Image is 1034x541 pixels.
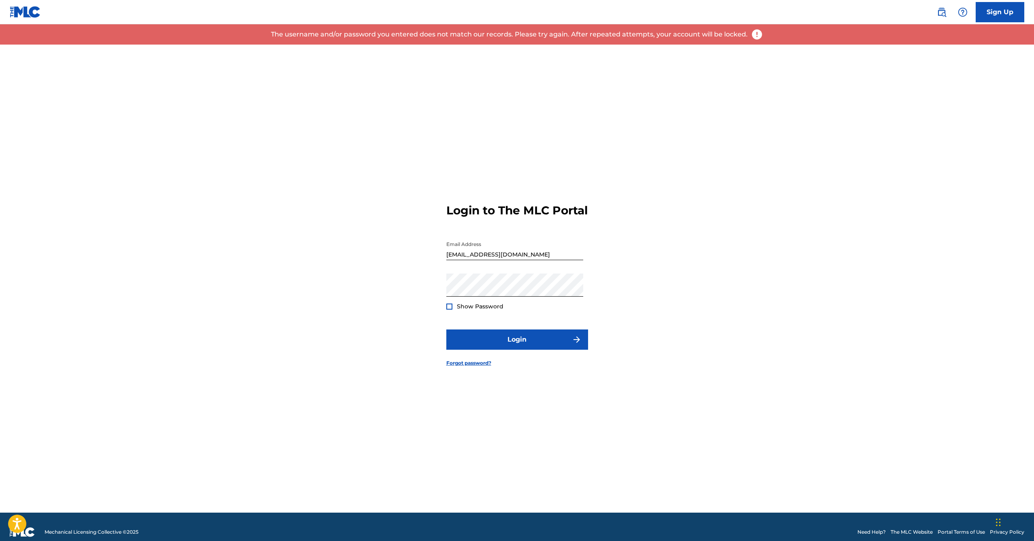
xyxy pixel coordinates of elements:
[572,335,582,344] img: f7272a7cc735f4ea7f67.svg
[993,502,1034,541] iframe: Chat Widget
[271,30,748,39] p: The username and/or password you entered does not match our records. Please try again. After repe...
[45,528,139,536] span: Mechanical Licensing Collective © 2025
[10,527,35,537] img: logo
[751,28,763,41] img: error
[446,329,588,350] button: Login
[891,528,933,536] a: The MLC Website
[937,7,947,17] img: search
[976,2,1024,22] a: Sign Up
[938,528,985,536] a: Portal Terms of Use
[857,528,886,536] a: Need Help?
[457,303,503,310] span: Show Password
[955,4,971,20] div: Help
[958,7,968,17] img: help
[990,528,1024,536] a: Privacy Policy
[934,4,950,20] a: Public Search
[996,510,1001,535] div: Drag
[10,6,41,18] img: MLC Logo
[446,203,588,218] h3: Login to The MLC Portal
[446,359,491,367] a: Forgot password?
